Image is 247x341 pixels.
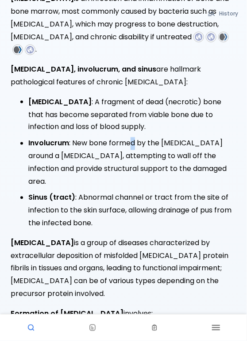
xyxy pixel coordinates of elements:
[28,192,236,230] li: : Abnormal channel or tract from the site of infection to the skin surface, allowing drainage of ...
[11,237,236,301] p: is a group of diseases characterized by extracellular deposition of misfolded [MEDICAL_DATA] prot...
[203,7,243,20] button: History
[28,138,69,148] strong: Involucrum
[11,63,236,89] p: are hallmark pathological features of chronic [MEDICAL_DATA]:
[28,193,75,203] strong: Sinus (tract)
[207,33,215,41] img: favicons
[14,46,22,54] img: favicons
[11,238,74,248] strong: [MEDICAL_DATA]
[28,97,92,107] strong: [MEDICAL_DATA]
[11,64,156,74] strong: [MEDICAL_DATA], involucrum, and sinus
[11,309,123,319] strong: Formation of [MEDICAL_DATA]
[28,137,236,188] li: : New bone formed by the [MEDICAL_DATA] around a [MEDICAL_DATA], attempting to wall off the infec...
[26,46,34,54] img: favicons
[220,33,228,41] img: favicons
[28,96,236,134] li: : A fragment of dead (necrotic) bone that has become separated from viable bone due to infection ...
[195,33,203,41] img: favicons
[11,308,236,321] p: involves:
